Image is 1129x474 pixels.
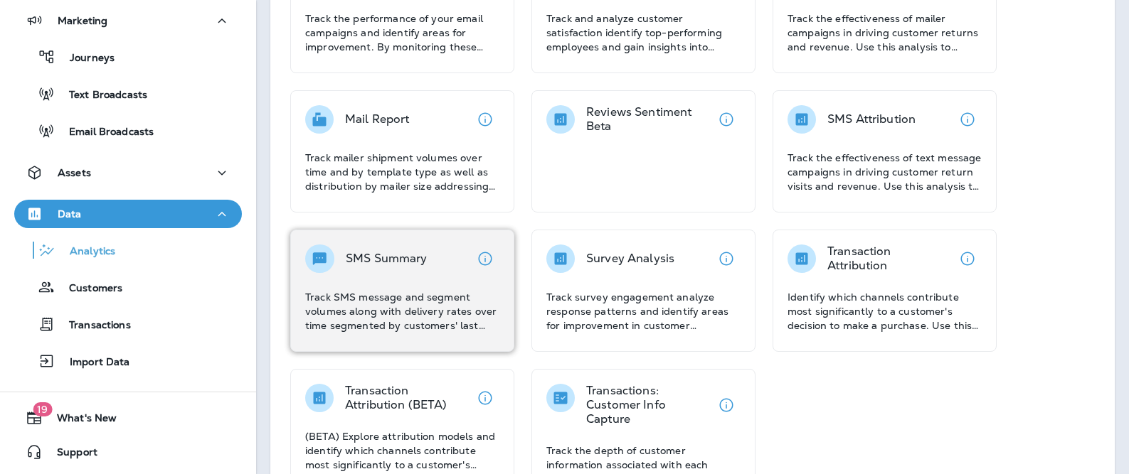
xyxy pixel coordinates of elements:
[14,309,242,339] button: Transactions
[953,105,982,134] button: View details
[55,282,122,296] p: Customers
[953,244,982,273] button: View details
[305,290,499,333] p: Track SMS message and segment volumes along with delivery rates over time segmented by customers'...
[788,151,982,193] p: Track the effectiveness of text message campaigns in driving customer return visits and revenue. ...
[712,244,741,273] button: View details
[14,116,242,146] button: Email Broadcasts
[14,272,242,302] button: Customers
[788,11,982,54] p: Track the effectiveness of mailer campaigns in driving customer returns and revenue. Use this ana...
[712,391,741,419] button: View details
[14,404,242,432] button: 19What's New
[55,52,115,65] p: Journeys
[58,15,107,26] p: Marketing
[43,412,117,429] span: What's New
[14,346,242,376] button: Import Data
[346,252,428,266] p: SMS Summary
[586,105,712,134] p: Reviews Sentiment Beta
[345,384,471,412] p: Transaction Attribution (BETA)
[14,158,242,187] button: Assets
[14,42,242,72] button: Journeys
[55,245,115,259] p: Analytics
[471,384,499,412] button: View details
[14,235,242,265] button: Analytics
[305,11,499,54] p: Track the performance of your email campaigns and identify areas for improvement. By monitoring t...
[14,438,242,466] button: Support
[827,112,916,126] p: SMS Attribution
[58,208,82,220] p: Data
[827,244,953,273] p: Transaction Attribution
[14,6,242,35] button: Marketing
[55,356,130,370] p: Import Data
[55,89,147,102] p: Text Broadcasts
[305,151,499,193] p: Track mailer shipment volumes over time and by template type as well as distribution by mailer si...
[58,167,91,178] p: Assets
[586,252,674,266] p: Survey Analysis
[55,319,131,333] p: Transactions
[33,402,52,416] span: 19
[14,79,242,109] button: Text Broadcasts
[586,384,712,426] p: Transactions: Customer Info Capture
[471,244,499,273] button: View details
[43,446,97,463] span: Support
[471,105,499,134] button: View details
[14,200,242,228] button: Data
[55,126,154,139] p: Email Broadcasts
[546,11,741,54] p: Track and analyze customer satisfaction identify top-performing employees and gain insights into ...
[546,290,741,333] p: Track survey engagement analyze response patterns and identify areas for improvement in customer ...
[712,105,741,134] button: View details
[305,429,499,472] p: (BETA) Explore attribution models and identify which channels contribute most significantly to a ...
[345,112,410,126] p: Mail Report
[788,290,982,333] p: Identify which channels contribute most significantly to a customer's decision to make a purchase...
